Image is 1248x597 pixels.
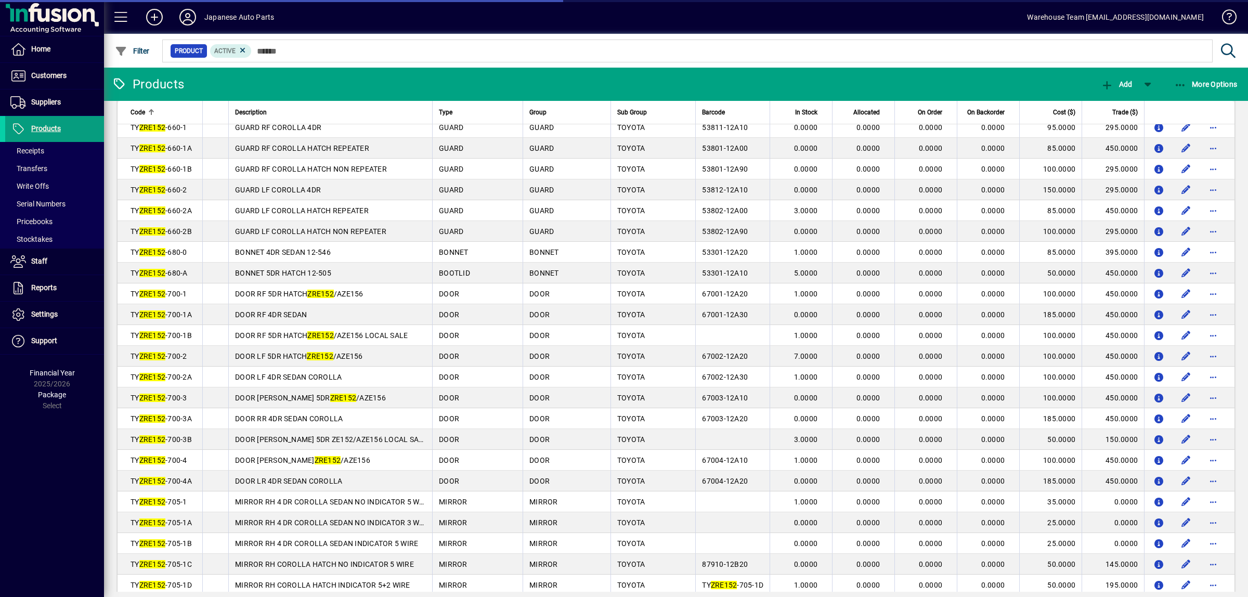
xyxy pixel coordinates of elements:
[235,310,307,319] span: DOOR RF 4DR SEDAN
[702,165,748,173] span: 53801-12A90
[529,269,559,277] span: BONNET
[1082,283,1144,304] td: 450.0000
[139,227,166,236] em: ZRE152
[617,394,645,402] span: TOYOTA
[702,373,748,381] span: 67002-12A30
[5,160,104,177] a: Transfers
[131,352,187,360] span: TY -700-2
[856,144,880,152] span: 0.0000
[439,206,463,215] span: GUARD
[31,336,57,345] span: Support
[1019,367,1082,387] td: 100.0000
[1205,119,1221,136] button: More options
[31,310,58,318] span: Settings
[439,248,469,256] span: BONNET
[981,290,1005,298] span: 0.0000
[702,290,748,298] span: 67001-12A20
[776,107,827,118] div: In Stock
[307,290,334,298] em: ZRE152
[617,123,645,132] span: TOYOTA
[5,213,104,230] a: Pricebooks
[856,227,880,236] span: 0.0000
[1178,327,1194,344] button: Edit
[981,269,1005,277] span: 0.0000
[235,107,267,118] span: Description
[981,310,1005,319] span: 0.0000
[235,290,363,298] span: DOOR RF 5DR HATCH /AZE156
[1178,535,1194,552] button: Edit
[901,107,952,118] div: On Order
[1082,263,1144,283] td: 450.0000
[31,98,61,106] span: Suppliers
[1205,244,1221,261] button: More options
[5,249,104,275] a: Staff
[794,310,818,319] span: 0.0000
[1178,223,1194,240] button: Edit
[307,352,333,360] em: ZRE152
[702,352,748,360] span: 67002-12A20
[131,394,187,402] span: TY -700-3
[702,144,748,152] span: 53801-12A00
[439,331,459,340] span: DOOR
[529,123,554,132] span: GUARD
[853,107,880,118] span: Allocated
[1178,431,1194,448] button: Edit
[1205,202,1221,219] button: More options
[794,186,818,194] span: 0.0000
[5,63,104,89] a: Customers
[1019,179,1082,200] td: 150.0000
[1178,494,1194,510] button: Edit
[617,290,645,298] span: TOYOTA
[919,165,943,173] span: 0.0000
[794,373,818,381] span: 1.0000
[439,165,463,173] span: GUARD
[139,144,166,152] em: ZRE152
[856,123,880,132] span: 0.0000
[919,186,943,194] span: 0.0000
[919,123,943,132] span: 0.0000
[1205,348,1221,365] button: More options
[981,227,1005,236] span: 0.0000
[139,290,166,298] em: ZRE152
[1205,223,1221,240] button: More options
[1178,556,1194,573] button: Edit
[1019,346,1082,367] td: 100.0000
[439,107,452,118] span: Type
[856,373,880,381] span: 0.0000
[529,352,550,360] span: DOOR
[38,391,66,399] span: Package
[439,186,463,194] span: GUARD
[1178,452,1194,469] button: Edit
[1082,159,1144,179] td: 295.0000
[919,206,943,215] span: 0.0000
[529,165,554,173] span: GUARD
[1178,369,1194,385] button: Edit
[131,206,192,215] span: TY -660-2A
[175,46,203,56] span: Product
[529,107,547,118] span: Group
[794,269,818,277] span: 5.0000
[235,227,386,236] span: GUARD LF COROLLA HATCH NON REPEATER
[856,248,880,256] span: 0.0000
[5,230,104,248] a: Stocktakes
[235,269,331,277] span: BONNET 5DR HATCH 12-505
[1019,263,1082,283] td: 50.0000
[10,164,47,173] span: Transfers
[1178,410,1194,427] button: Edit
[1205,514,1221,531] button: More options
[235,206,369,215] span: GUARD LF COROLLA HATCH REPEATER
[529,331,550,340] span: DOOR
[10,235,53,243] span: Stocktakes
[235,331,408,340] span: DOOR RF 5DR HATCH /AZE156 LOCAL SALE
[131,144,192,152] span: TY -660-1A
[1205,473,1221,489] button: More options
[1082,242,1144,263] td: 395.0000
[617,165,645,173] span: TOYOTA
[139,186,166,194] em: ZRE152
[794,394,818,402] span: 0.0000
[139,331,166,340] em: ZRE152
[981,186,1005,194] span: 0.0000
[5,328,104,354] a: Support
[1019,242,1082,263] td: 85.0000
[794,165,818,173] span: 0.0000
